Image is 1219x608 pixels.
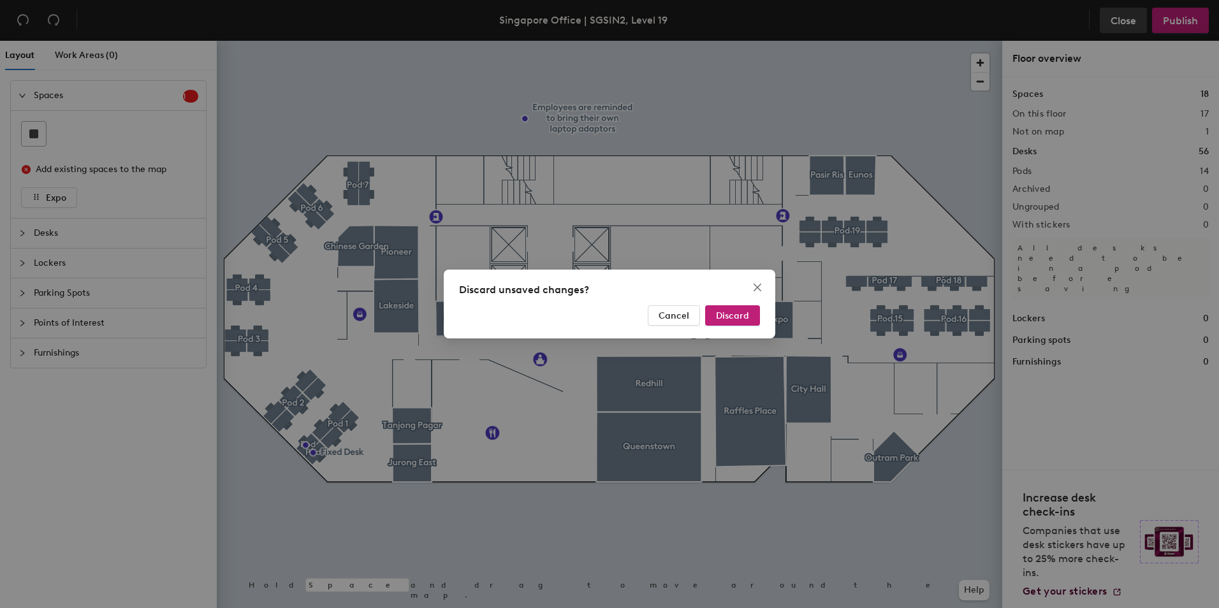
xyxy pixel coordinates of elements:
[716,310,749,321] span: Discard
[648,305,700,326] button: Cancel
[705,305,760,326] button: Discard
[752,282,763,293] span: close
[747,282,768,293] span: Close
[747,277,768,298] button: Close
[459,282,760,298] div: Discard unsaved changes?
[659,310,689,321] span: Cancel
